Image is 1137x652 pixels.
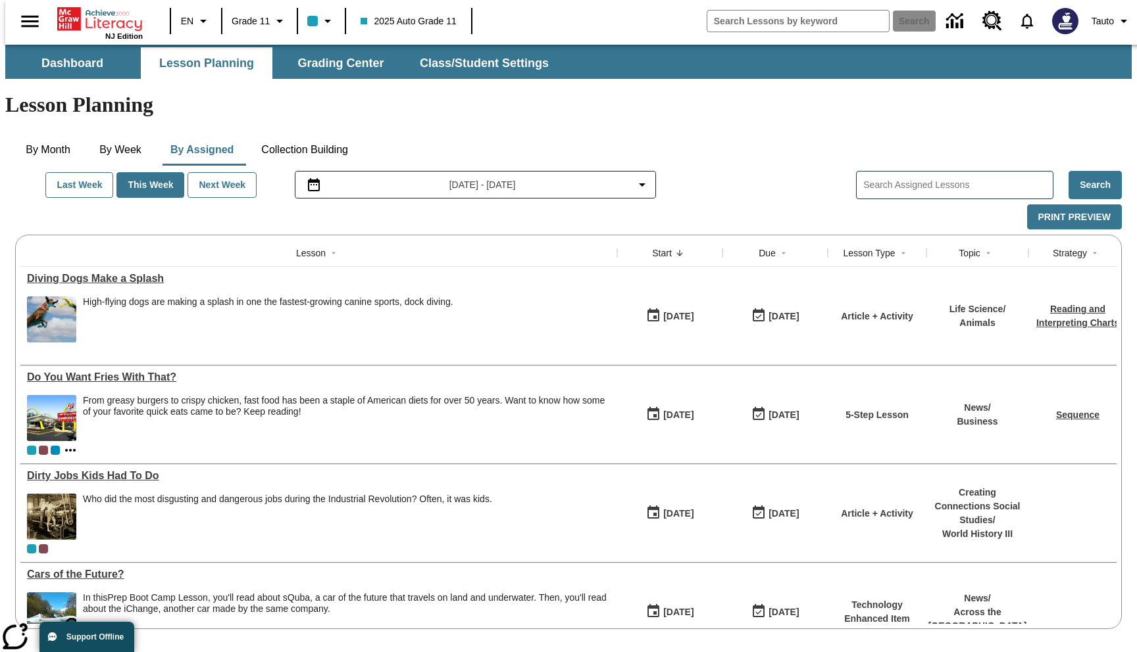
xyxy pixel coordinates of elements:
img: High-tech automobile treading water. [27,592,76,638]
button: Grade: Grade 11, Select a grade [226,9,293,33]
span: 2025 Auto Grade 11 [361,14,456,28]
button: Sort [980,245,996,261]
span: EN [181,14,193,28]
button: 07/01/25: First time the lesson was available [642,599,698,624]
div: Diving Dogs Make a Splash [27,273,611,285]
a: Do You Want Fries With That?, Lessons [27,371,611,383]
span: Current Class [27,446,36,455]
a: Resource Center, Will open in new tab [974,3,1010,39]
button: Show more classes [63,442,78,458]
button: This Week [116,172,184,198]
button: 07/11/25: First time the lesson was available [642,501,698,526]
p: News / [928,592,1027,605]
div: Strategy [1053,246,1087,260]
div: [DATE] [769,407,799,423]
span: [DATE] - [DATE] [449,178,516,192]
img: A dog is jumping high in the air in an attempt to grab a yellow toy with its mouth. [27,296,76,342]
button: Support Offline [39,622,134,652]
a: Data Center [938,3,974,39]
button: Sort [326,245,341,261]
span: Grade 11 [232,14,270,28]
div: [DATE] [769,308,799,325]
div: From greasy burgers to crispy chicken, fast food has been a staple of American diets for over 50 ... [83,395,611,417]
button: Language: EN, Select a language [175,9,217,33]
div: High-flying dogs are making a splash in one the fastest-growing canine sports, dock diving. [83,296,453,342]
div: Topic [959,246,980,260]
div: OL 2025 Auto Grade 12 [39,446,48,455]
div: Who did the most disgusting and dangerous jobs during the Industrial Revolution? Often, it was kids. [83,494,492,540]
div: SubNavbar [5,45,1132,79]
h1: Lesson Planning [5,93,1132,117]
div: Lesson Type [843,246,895,260]
button: Class color is light blue. Change class color [302,9,341,33]
span: Support Offline [66,632,124,641]
p: Technology Enhanced Item [834,598,920,626]
button: 10/07/25: First time the lesson was available [642,304,698,329]
button: Lesson Planning [141,47,272,79]
button: 10/08/25: Last day the lesson can be accessed [747,304,803,329]
button: Search [1069,171,1122,199]
button: Next Week [188,172,257,198]
div: In this [83,592,611,615]
button: Select the date range menu item [301,177,651,193]
button: Last Week [45,172,113,198]
svg: Collapse Date Range Filter [634,177,650,193]
span: Lesson Planning [159,56,254,71]
button: By Assigned [160,134,244,166]
button: Sort [896,245,911,261]
span: Tauto [1092,14,1114,28]
p: Article + Activity [841,507,913,521]
span: Grading Center [297,56,384,71]
div: High-flying dogs are making a splash in one the fastest-growing canine sports, dock diving. [83,296,453,308]
div: SubNavbar [5,47,561,79]
button: 08/01/26: Last day the lesson can be accessed [747,599,803,624]
p: World History III [933,527,1022,541]
a: Diving Dogs Make a Splash, Lessons [27,273,611,285]
button: Grading Center [275,47,407,79]
button: Open side menu [11,2,49,41]
button: Class/Student Settings [409,47,559,79]
p: News / [957,401,998,415]
button: Collection Building [251,134,359,166]
a: Dirty Jobs Kids Had To Do, Lessons [27,470,611,482]
div: Current Class [27,544,36,553]
div: From greasy burgers to crispy chicken, fast food has been a staple of American diets for over 50 ... [83,395,611,441]
button: Sort [1087,245,1103,261]
p: Article + Activity [841,310,913,323]
span: NJ Edition [105,32,143,40]
div: 205 Auto Grade 11 [51,446,60,455]
img: Black and white photo of two young boys standing on a piece of heavy machinery [27,494,76,540]
button: 07/14/25: First time the lesson was available [642,402,698,427]
button: Print Preview [1027,204,1122,230]
button: Dashboard [7,47,138,79]
span: Dashboard [41,56,103,71]
p: Animals [949,316,1006,330]
button: Select a new avatar [1044,4,1086,38]
div: [DATE] [663,604,694,620]
button: 07/20/26: Last day the lesson can be accessed [747,402,803,427]
div: Lesson [296,246,326,260]
div: Do You Want Fries With That? [27,371,611,383]
button: By Week [88,134,153,166]
button: Profile/Settings [1086,9,1137,33]
div: In this Prep Boot Camp Lesson, you'll read about sQuba, a car of the future that travels on land ... [83,592,611,638]
a: Home [57,6,143,32]
p: Across the [GEOGRAPHIC_DATA] [928,605,1027,633]
a: Cars of the Future? , Lessons [27,569,611,580]
div: [DATE] [663,407,694,423]
div: [DATE] [663,505,694,522]
div: Who did the most disgusting and dangerous jobs during the Industrial Revolution? Often, it was kids. [83,494,492,505]
div: Due [759,246,776,260]
div: [DATE] [769,604,799,620]
div: 2025 Auto Grade 6 [39,544,48,553]
div: Cars of the Future? [27,569,611,580]
input: search field [707,11,889,32]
